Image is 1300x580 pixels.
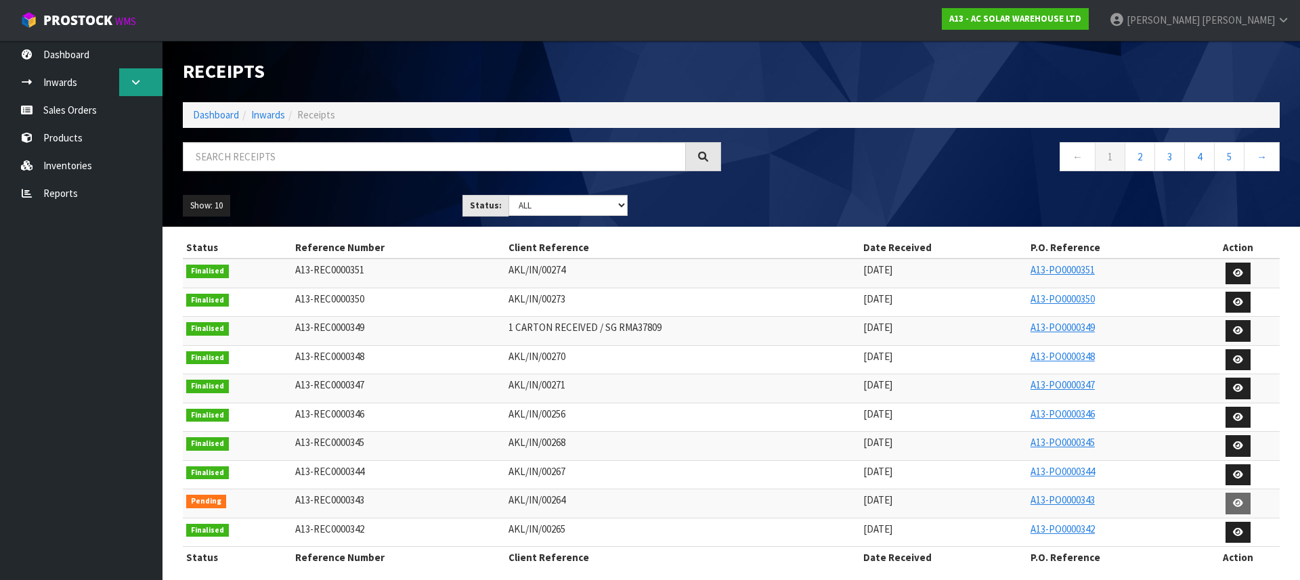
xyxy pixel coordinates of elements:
[292,547,505,568] th: Reference Number
[295,292,364,305] span: A13-REC0000350
[1031,436,1095,449] a: A13-PO0000345
[505,547,860,568] th: Client Reference
[1027,547,1197,568] th: P.O. Reference
[1031,522,1095,535] a: A13-PO0000342
[295,436,364,449] span: A13-REC0000345
[508,350,565,363] span: AKL/IN/00270
[186,466,229,480] span: Finalised
[863,378,892,391] span: [DATE]
[186,294,229,307] span: Finalised
[1184,142,1215,171] a: 4
[508,292,565,305] span: AKL/IN/00273
[508,436,565,449] span: AKL/IN/00268
[1127,14,1200,26] span: [PERSON_NAME]
[186,351,229,365] span: Finalised
[295,407,364,420] span: A13-REC0000346
[186,380,229,393] span: Finalised
[863,350,892,363] span: [DATE]
[470,200,502,211] strong: Status:
[863,436,892,449] span: [DATE]
[295,465,364,478] span: A13-REC0000344
[186,524,229,537] span: Finalised
[1197,237,1280,259] th: Action
[1214,142,1244,171] a: 5
[1031,493,1095,506] a: A13-PO0000343
[508,407,565,420] span: AKL/IN/00256
[193,108,239,121] a: Dashboard
[251,108,285,121] a: Inwards
[1031,407,1095,420] a: A13-PO0000346
[183,547,292,568] th: Status
[863,522,892,535] span: [DATE]
[295,522,364,535] span: A13-REC0000342
[295,378,364,391] span: A13-REC0000347
[186,495,226,508] span: Pending
[186,437,229,451] span: Finalised
[186,265,229,278] span: Finalised
[1031,465,1095,478] a: A13-PO0000344
[860,237,1026,259] th: Date Received
[183,61,721,82] h1: Receipts
[186,322,229,336] span: Finalised
[297,108,335,121] span: Receipts
[1202,14,1275,26] span: [PERSON_NAME]
[508,321,662,334] span: 1 CARTON RECEIVED / SG RMA37809
[1197,547,1280,568] th: Action
[508,493,565,506] span: AKL/IN/00264
[863,292,892,305] span: [DATE]
[20,12,37,28] img: cube-alt.png
[1031,350,1095,363] a: A13-PO0000348
[508,522,565,535] span: AKL/IN/00265
[295,350,364,363] span: A13-REC0000348
[295,263,364,276] span: A13-REC0000351
[863,407,892,420] span: [DATE]
[508,263,565,276] span: AKL/IN/00274
[863,493,892,506] span: [DATE]
[1154,142,1185,171] a: 3
[186,409,229,422] span: Finalised
[292,237,505,259] th: Reference Number
[1031,263,1095,276] a: A13-PO0000351
[1031,292,1095,305] a: A13-PO0000350
[1095,142,1125,171] a: 1
[505,237,860,259] th: Client Reference
[1060,142,1096,171] a: ←
[1125,142,1155,171] a: 2
[1027,237,1197,259] th: P.O. Reference
[295,493,364,506] span: A13-REC0000343
[1031,321,1095,334] a: A13-PO0000349
[295,321,364,334] span: A13-REC0000349
[863,321,892,334] span: [DATE]
[741,142,1280,175] nav: Page navigation
[949,13,1081,24] strong: A13 - AC SOLAR WAREHOUSE LTD
[860,547,1026,568] th: Date Received
[1031,378,1095,391] a: A13-PO0000347
[863,263,892,276] span: [DATE]
[508,465,565,478] span: AKL/IN/00267
[508,378,565,391] span: AKL/IN/00271
[115,15,136,28] small: WMS
[43,12,112,29] span: ProStock
[183,142,686,171] input: Search receipts
[863,465,892,478] span: [DATE]
[1244,142,1280,171] a: →
[183,237,292,259] th: Status
[183,195,230,217] button: Show: 10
